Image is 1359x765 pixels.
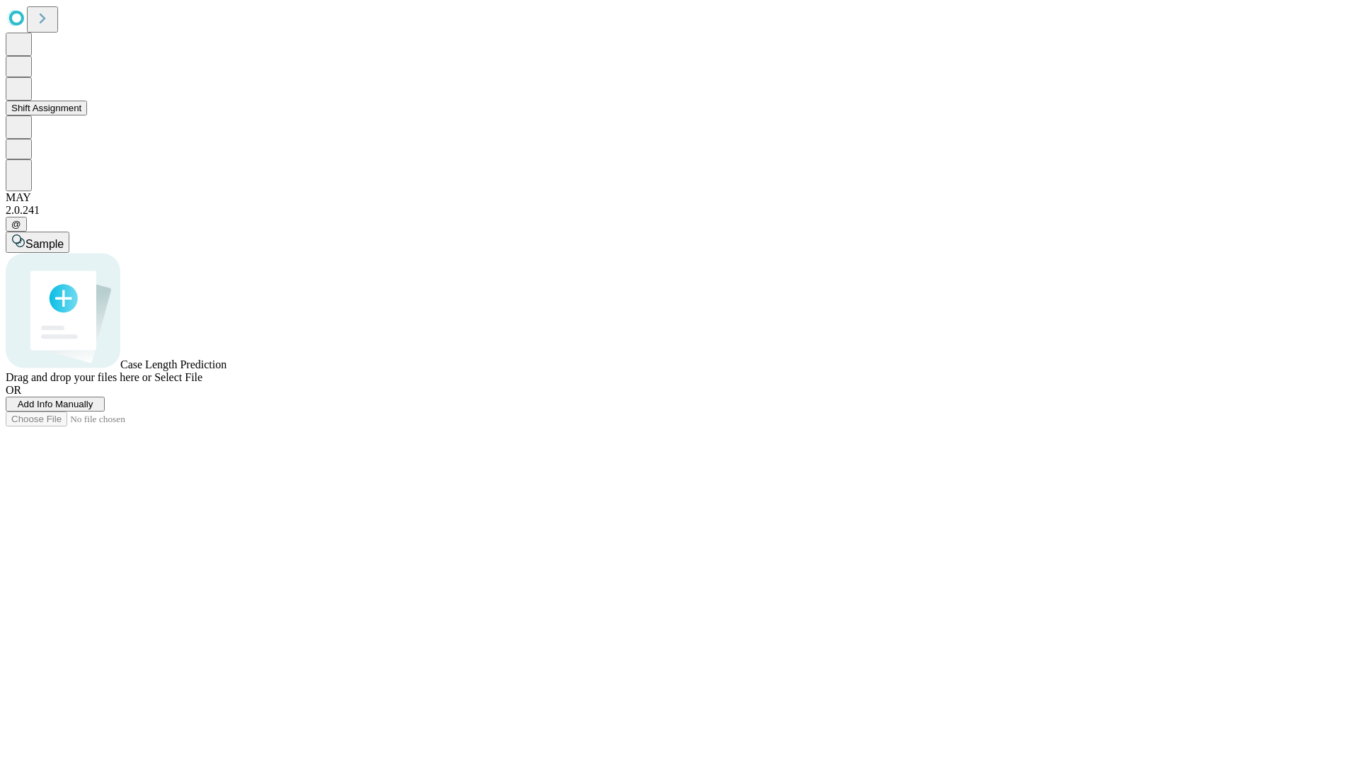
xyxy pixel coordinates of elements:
[6,371,151,383] span: Drag and drop your files here or
[6,217,27,232] button: @
[6,101,87,115] button: Shift Assignment
[6,204,1353,217] div: 2.0.241
[120,358,226,370] span: Case Length Prediction
[6,384,21,396] span: OR
[25,238,64,250] span: Sample
[6,397,105,412] button: Add Info Manually
[18,399,93,409] span: Add Info Manually
[6,232,69,253] button: Sample
[154,371,202,383] span: Select File
[11,219,21,229] span: @
[6,191,1353,204] div: MAY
